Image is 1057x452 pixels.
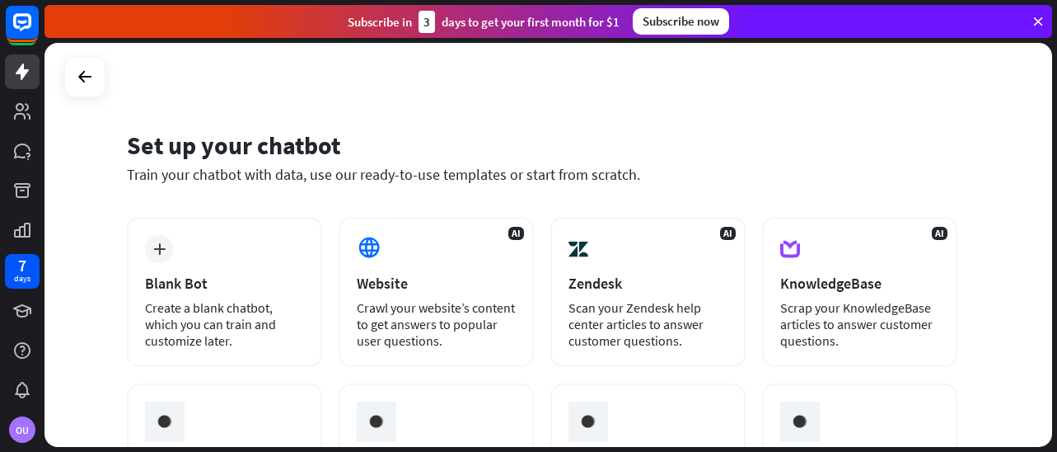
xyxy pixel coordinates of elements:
[9,417,35,443] div: OU
[5,254,40,289] a: 7 days
[14,273,30,285] div: days
[633,8,729,35] div: Subscribe now
[419,11,435,33] div: 3
[18,258,26,273] div: 7
[348,11,620,33] div: Subscribe in days to get your first month for $1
